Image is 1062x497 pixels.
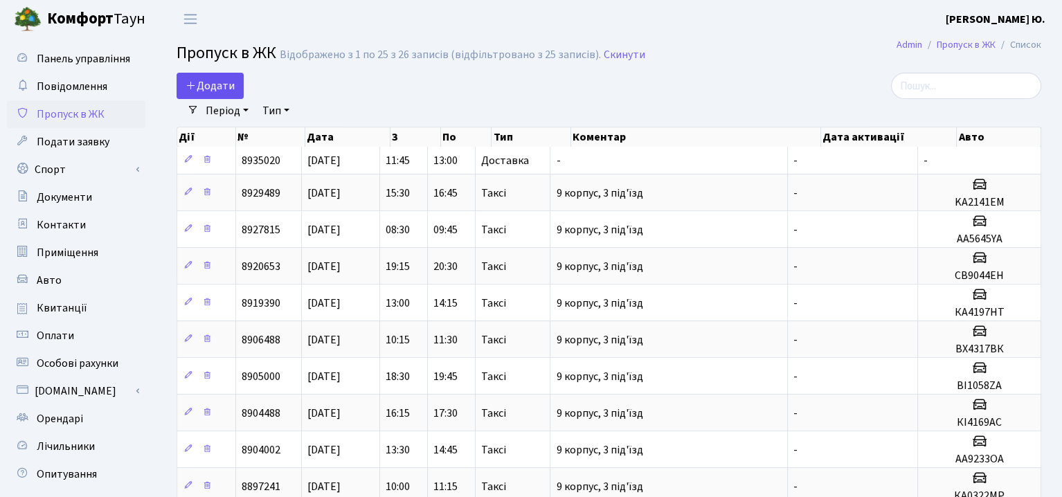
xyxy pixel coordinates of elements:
[924,196,1035,209] h5: KA2141ЕМ
[37,79,107,94] span: Повідомлення
[7,211,145,239] a: Контакти
[924,453,1035,466] h5: АА9233ОА
[242,186,280,201] span: 8929489
[37,328,74,343] span: Оплати
[386,296,410,311] span: 13:00
[37,190,92,205] span: Документи
[37,300,87,316] span: Квитанції
[7,73,145,100] a: Повідомлення
[957,127,1041,147] th: Авто
[946,12,1045,27] b: [PERSON_NAME] Ю.
[556,479,642,494] span: 9 корпус, 3 під'їзд
[307,369,341,384] span: [DATE]
[257,99,295,123] a: Тип
[7,45,145,73] a: Панель управління
[280,48,601,62] div: Відображено з 1 по 25 з 26 записів (відфільтровано з 25 записів).
[481,334,506,345] span: Таксі
[556,186,642,201] span: 9 корпус, 3 під'їзд
[37,439,95,454] span: Лічильники
[386,222,410,237] span: 08:30
[481,261,506,272] span: Таксі
[7,350,145,377] a: Особові рахунки
[481,408,506,419] span: Таксі
[37,273,62,288] span: Авто
[897,37,922,52] a: Admin
[821,127,957,147] th: Дата активації
[242,369,280,384] span: 8905000
[793,259,798,274] span: -
[433,406,458,421] span: 17:30
[793,479,798,494] span: -
[556,369,642,384] span: 9 корпус, 3 під'їзд
[433,222,458,237] span: 09:45
[386,259,410,274] span: 19:15
[7,322,145,350] a: Оплати
[937,37,996,52] a: Пропуск в ЖК
[891,73,1041,99] input: Пошук...
[7,294,145,322] a: Квитанції
[307,186,341,201] span: [DATE]
[793,332,798,347] span: -
[433,186,458,201] span: 16:45
[7,433,145,460] a: Лічильники
[307,479,341,494] span: [DATE]
[481,298,506,309] span: Таксі
[307,222,341,237] span: [DATE]
[177,41,276,65] span: Пропуск в ЖК
[924,233,1035,246] h5: АА5645YA
[441,127,492,147] th: По
[307,259,341,274] span: [DATE]
[47,8,114,30] b: Комфорт
[37,217,86,233] span: Контакти
[793,153,798,168] span: -
[242,406,280,421] span: 8904488
[242,222,280,237] span: 8927815
[604,48,645,62] a: Скинути
[386,153,410,168] span: 11:45
[793,406,798,421] span: -
[946,11,1045,28] a: [PERSON_NAME] Ю.
[242,153,280,168] span: 8935020
[481,155,529,166] span: Доставка
[307,296,341,311] span: [DATE]
[7,405,145,433] a: Орендарі
[793,369,798,384] span: -
[386,479,410,494] span: 10:00
[386,186,410,201] span: 15:30
[556,153,560,168] span: -
[433,153,458,168] span: 13:00
[556,296,642,311] span: 9 корпус, 3 під'їзд
[793,296,798,311] span: -
[242,296,280,311] span: 8919390
[37,51,130,66] span: Панель управління
[556,222,642,237] span: 9 корпус, 3 під'їзд
[793,442,798,458] span: -
[793,222,798,237] span: -
[481,224,506,235] span: Таксі
[7,100,145,128] a: Пропуск в ЖК
[307,153,341,168] span: [DATE]
[37,467,97,482] span: Опитування
[481,371,506,382] span: Таксі
[433,259,458,274] span: 20:30
[481,188,506,199] span: Таксі
[386,369,410,384] span: 18:30
[924,269,1035,282] h5: СВ9044ЕН
[481,444,506,455] span: Таксі
[7,156,145,183] a: Спорт
[556,332,642,347] span: 9 корпус, 3 під'їзд
[7,128,145,156] a: Подати заявку
[186,78,235,93] span: Додати
[556,442,642,458] span: 9 корпус, 3 під'їзд
[996,37,1041,53] li: Список
[37,356,118,371] span: Особові рахунки
[793,186,798,201] span: -
[556,259,642,274] span: 9 корпус, 3 під'їзд
[386,332,410,347] span: 10:15
[433,369,458,384] span: 19:45
[242,332,280,347] span: 8906488
[433,332,458,347] span: 11:30
[200,99,254,123] a: Період
[571,127,821,147] th: Коментар
[7,183,145,211] a: Документи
